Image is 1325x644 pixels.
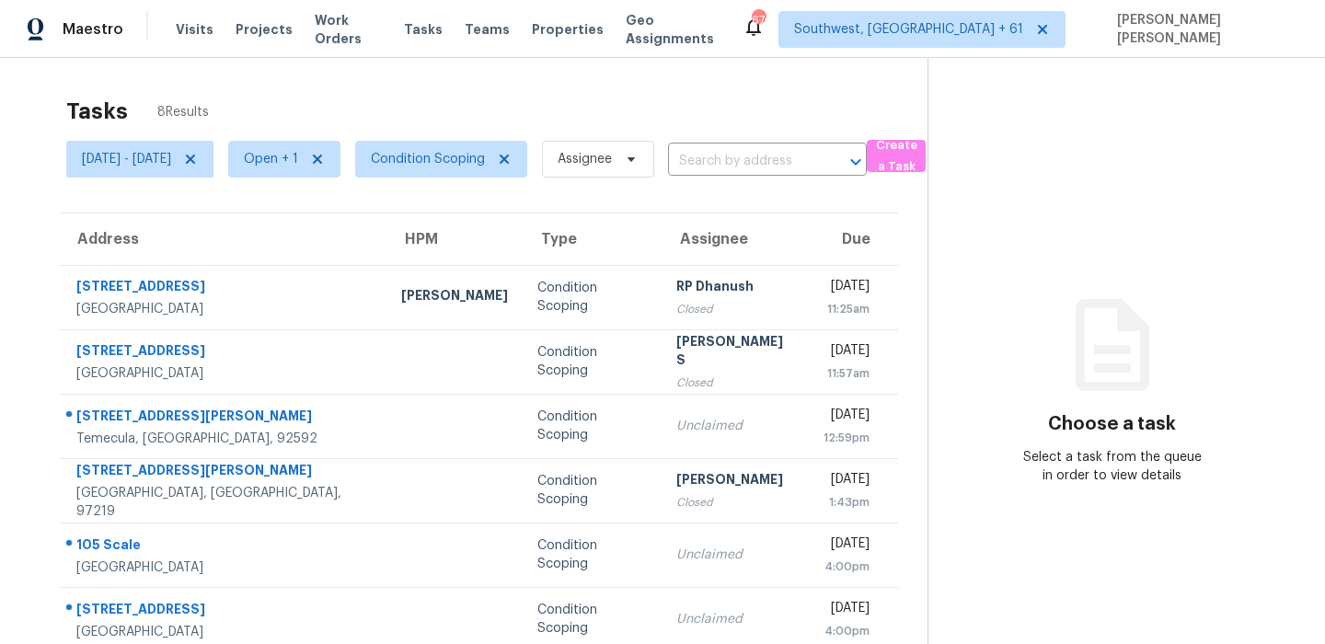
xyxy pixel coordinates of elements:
[76,277,372,300] div: [STREET_ADDRESS]
[676,470,794,493] div: [PERSON_NAME]
[794,20,1023,39] span: Southwest, [GEOGRAPHIC_DATA] + 61
[676,300,794,318] div: Closed
[662,213,809,265] th: Assignee
[824,470,870,493] div: [DATE]
[244,150,298,168] span: Open + 1
[76,430,372,448] div: Temecula, [GEOGRAPHIC_DATA], 92592
[76,461,372,484] div: [STREET_ADDRESS][PERSON_NAME]
[315,11,382,48] span: Work Orders
[76,558,372,577] div: [GEOGRAPHIC_DATA]
[824,300,870,318] div: 11:25am
[752,11,765,29] div: 670
[809,213,898,265] th: Due
[236,20,293,39] span: Projects
[63,20,123,39] span: Maestro
[1048,415,1176,433] h3: Choose a task
[1110,11,1297,48] span: [PERSON_NAME] [PERSON_NAME]
[676,332,794,374] div: [PERSON_NAME] S
[676,610,794,628] div: Unclaimed
[824,429,870,447] div: 12:59pm
[824,406,870,429] div: [DATE]
[76,484,372,521] div: [GEOGRAPHIC_DATA], [GEOGRAPHIC_DATA], 97219
[537,601,647,638] div: Condition Scoping
[386,213,523,265] th: HPM
[824,364,870,383] div: 11:57am
[843,149,869,175] button: Open
[876,135,916,178] span: Create a Task
[558,150,612,168] span: Assignee
[824,277,870,300] div: [DATE]
[404,23,443,36] span: Tasks
[537,536,647,573] div: Condition Scoping
[676,546,794,564] div: Unclaimed
[537,472,647,509] div: Condition Scoping
[676,493,794,512] div: Closed
[76,623,372,641] div: [GEOGRAPHIC_DATA]
[824,535,870,558] div: [DATE]
[76,407,372,430] div: [STREET_ADDRESS][PERSON_NAME]
[76,600,372,623] div: [STREET_ADDRESS]
[157,103,209,121] span: 8 Results
[824,341,870,364] div: [DATE]
[537,343,647,380] div: Condition Scoping
[76,364,372,383] div: [GEOGRAPHIC_DATA]
[676,374,794,392] div: Closed
[824,493,870,512] div: 1:43pm
[537,279,647,316] div: Condition Scoping
[176,20,213,39] span: Visits
[465,20,510,39] span: Teams
[523,213,662,265] th: Type
[676,277,794,300] div: RP Dhanush
[537,408,647,444] div: Condition Scoping
[59,213,386,265] th: Address
[824,558,870,576] div: 4:00pm
[626,11,721,48] span: Geo Assignments
[82,150,171,168] span: [DATE] - [DATE]
[401,286,508,309] div: [PERSON_NAME]
[867,140,926,172] button: Create a Task
[532,20,604,39] span: Properties
[824,599,870,622] div: [DATE]
[76,535,372,558] div: 105 Scale
[371,150,485,168] span: Condition Scoping
[76,300,372,318] div: [GEOGRAPHIC_DATA]
[668,147,815,176] input: Search by address
[676,417,794,435] div: Unclaimed
[76,341,372,364] div: [STREET_ADDRESS]
[1020,448,1204,485] div: Select a task from the queue in order to view details
[66,102,128,121] h2: Tasks
[824,622,870,640] div: 4:00pm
